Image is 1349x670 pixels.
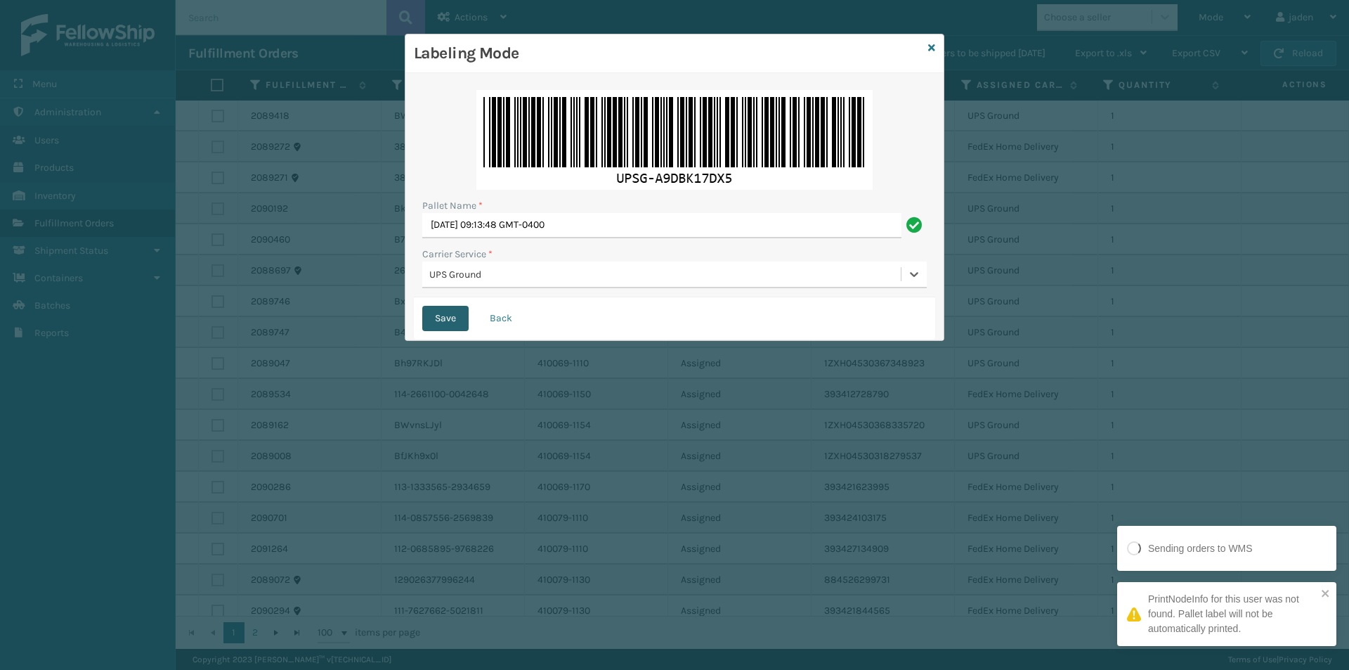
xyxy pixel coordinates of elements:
div: PrintNodeInfo for this user was not found. Pallet label will not be automatically printed. [1148,592,1317,636]
h3: Labeling Mode [414,43,923,64]
label: Pallet Name [422,198,483,213]
div: Sending orders to WMS [1148,541,1253,556]
button: Save [422,306,469,331]
button: close [1321,588,1331,601]
label: Carrier Service [422,247,493,262]
img: 9hgSa4AAAAGSURBVAMAymXaW2bgyS4AAAAASUVORK5CYII= [476,90,873,190]
div: UPS Ground [429,267,902,282]
button: Back [477,306,525,331]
